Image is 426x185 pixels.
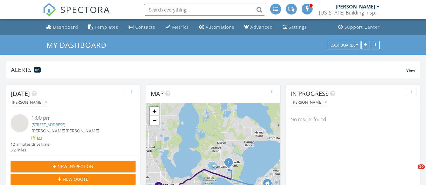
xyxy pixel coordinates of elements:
span: 56 [35,68,39,72]
a: Automations (Advanced) [196,22,237,33]
div: Dashboard [53,24,78,30]
button: [PERSON_NAME] [290,99,328,107]
span: [PERSON_NAME] [32,128,65,134]
button: New Quote [11,174,136,185]
span: Map [151,89,164,98]
div: Contacts [135,24,155,30]
i: 1 [227,161,230,165]
a: [STREET_ADDRESS] [32,122,65,127]
a: Advanced [242,22,275,33]
div: 5.2 miles [11,147,49,153]
div: Support Center [344,24,380,30]
a: Dashboard [44,22,81,33]
button: [PERSON_NAME] [11,99,48,107]
a: Contacts [126,22,158,33]
button: New Inspection [11,161,136,172]
a: Zoom out [150,116,159,125]
iframe: Intercom live chat [405,164,420,179]
a: 1:00 pm [STREET_ADDRESS] [PERSON_NAME][PERSON_NAME] 12 minutes drive time 5.2 miles [11,114,136,153]
div: Templates [95,24,118,30]
a: My Dashboard [46,40,112,50]
div: Automations [206,24,234,30]
span: [DATE] [11,89,30,98]
div: Metrics [172,24,189,30]
div: 12 minutes drive time [11,141,49,147]
div: 1:00 pm [32,114,125,122]
div: [PERSON_NAME] [336,4,375,10]
a: Zoom in [150,107,159,116]
input: Search everything... [144,4,265,16]
span: New Quote [63,176,88,182]
a: Settings [280,22,309,33]
div: Dashboards [330,43,358,47]
span: [PERSON_NAME] [65,128,99,134]
div: [PERSON_NAME] [12,100,47,105]
img: streetview [11,114,29,132]
span: New Inspection [58,163,93,170]
div: No results found [286,111,420,128]
a: SPECTORA [43,8,110,21]
div: 155 Malayon Way, Leesburg, FL 34788 [229,162,232,166]
button: Dashboards [328,41,361,49]
div: [PERSON_NAME] [292,100,327,105]
div: Advanced [250,24,273,30]
a: Templates [86,22,121,33]
img: The Best Home Inspection Software - Spectora [43,3,56,16]
span: In Progress [290,89,329,98]
a: Metrics [163,22,191,33]
div: Settings [289,24,307,30]
span: 10 [418,164,425,169]
div: Florida Building Inspectorz [319,10,380,16]
div: Alerts [11,66,406,74]
a: Support Center [336,22,382,33]
span: SPECTORA [60,3,110,16]
span: View [406,68,415,73]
